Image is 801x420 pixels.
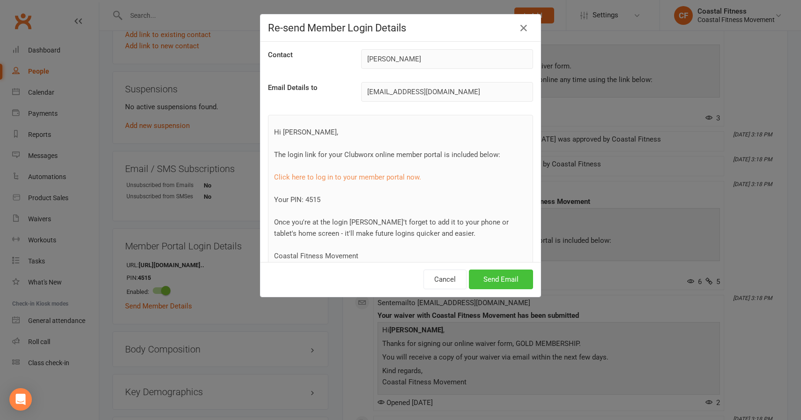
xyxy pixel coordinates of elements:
button: Cancel [423,270,467,289]
label: Email Details to [268,82,318,93]
div: Open Intercom Messenger [9,388,32,411]
span: The login link for your Clubworx online member portal is included below: [274,150,500,159]
span: Coastal Fitness Movement [274,252,358,260]
span: Once you're at the login [PERSON_NAME]'t forget to add it to your phone or tablet's home screen -... [274,218,509,238]
button: Send Email [469,270,533,289]
h4: Re-send Member Login Details [268,22,533,34]
a: Click here to log in to your member portal now. [274,173,421,181]
button: Close [516,21,531,36]
span: Hi [PERSON_NAME], [274,128,338,136]
label: Contact [268,49,293,60]
span: Your PIN: 4515 [274,195,320,204]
